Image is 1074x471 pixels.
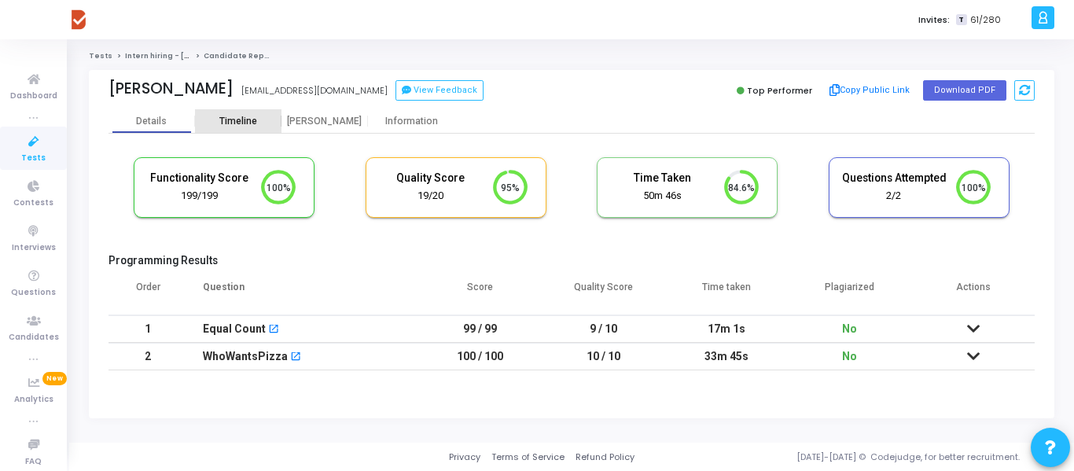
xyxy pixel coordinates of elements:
[970,13,1001,27] span: 61/280
[609,189,715,204] div: 50m 46s
[665,343,789,370] td: 33m 45s
[14,393,53,407] span: Analytics
[146,189,252,204] div: 199/199
[290,352,301,363] mat-icon: open_in_new
[125,51,207,61] a: Intern hiring - [DATE]
[918,13,950,27] label: Invites:
[109,271,187,315] th: Order
[825,79,915,102] button: Copy Public Link
[42,372,67,385] span: New
[9,331,59,344] span: Candidates
[109,254,1035,267] h5: Programming Results
[747,84,812,97] span: Top Performer
[609,171,715,185] h5: Time Taken
[109,315,187,343] td: 1
[923,80,1006,101] button: Download PDF
[841,171,947,185] h5: Questions Attempted
[203,316,266,342] div: Equal Count
[542,315,665,343] td: 9 / 10
[25,455,42,469] span: FAQ
[89,51,112,61] a: Tests
[368,116,454,127] div: Information
[187,271,419,315] th: Question
[146,171,252,185] h5: Functionality Score
[63,4,94,35] img: logo
[419,343,543,370] td: 100 / 100
[219,116,257,127] div: Timeline
[21,152,46,165] span: Tests
[449,451,480,464] a: Privacy
[89,51,1054,61] nav: breadcrumb
[10,90,57,103] span: Dashboard
[378,189,484,204] div: 19/20
[491,451,565,464] a: Terms of Service
[576,451,634,464] a: Refund Policy
[665,271,789,315] th: Time taken
[419,271,543,315] th: Score
[241,84,388,98] div: [EMAIL_ADDRESS][DOMAIN_NAME]
[634,451,1054,464] div: [DATE]-[DATE] © Codejudge, for better recruitment.
[419,315,543,343] td: 99 / 99
[542,271,665,315] th: Quality Score
[395,80,484,101] button: View Feedback
[665,315,789,343] td: 17m 1s
[842,350,857,362] span: No
[13,197,53,210] span: Contests
[109,343,187,370] td: 2
[842,322,857,335] span: No
[136,116,167,127] div: Details
[542,343,665,370] td: 10 / 10
[956,14,966,26] span: T
[11,286,56,300] span: Questions
[109,79,234,98] div: [PERSON_NAME]
[378,171,484,185] h5: Quality Score
[12,241,56,255] span: Interviews
[841,189,947,204] div: 2/2
[789,271,912,315] th: Plagiarized
[203,344,288,370] div: WhoWantsPizza
[911,271,1035,315] th: Actions
[268,325,279,336] mat-icon: open_in_new
[281,116,368,127] div: [PERSON_NAME]
[204,51,276,61] span: Candidate Report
